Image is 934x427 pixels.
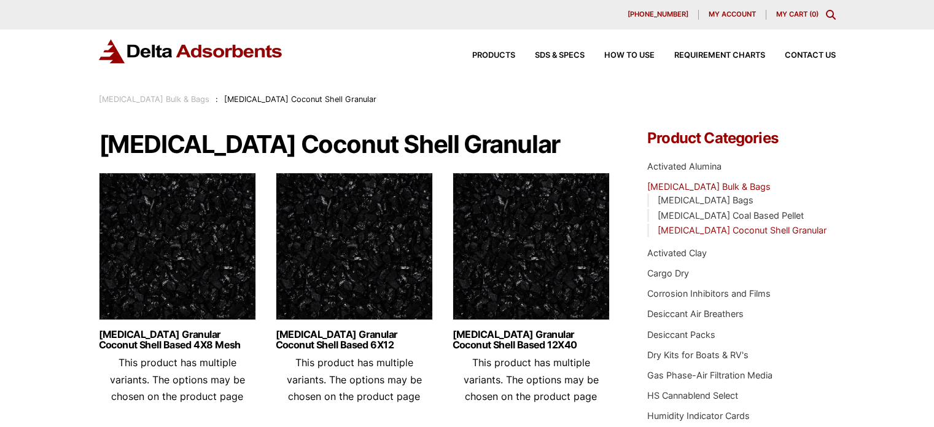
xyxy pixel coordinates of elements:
[453,52,515,60] a: Products
[628,11,688,18] span: [PHONE_NUMBER]
[647,350,749,360] a: Dry Kits for Boats & RV's
[535,52,585,60] span: SDS & SPECS
[99,131,611,158] h1: [MEDICAL_DATA] Coconut Shell Granular
[647,131,835,146] h4: Product Categories
[647,161,722,171] a: Activated Alumina
[647,329,715,340] a: Desiccant Packs
[276,329,433,350] a: [MEDICAL_DATA] Granular Coconut Shell Based 6X12
[99,95,209,104] a: [MEDICAL_DATA] Bulk & Bags
[216,95,218,104] span: :
[658,210,804,221] a: [MEDICAL_DATA] Coal Based Pellet
[287,356,422,402] span: This product has multiple variants. The options may be chosen on the product page
[785,52,836,60] span: Contact Us
[647,410,750,421] a: Humidity Indicator Cards
[647,181,771,192] a: [MEDICAL_DATA] Bulk & Bags
[618,10,699,20] a: [PHONE_NUMBER]
[658,195,753,205] a: [MEDICAL_DATA] Bags
[647,268,689,278] a: Cargo Dry
[472,52,515,60] span: Products
[655,52,765,60] a: Requirement Charts
[647,390,738,401] a: HS Cannablend Select
[585,52,655,60] a: How to Use
[110,356,245,402] span: This product has multiple variants. The options may be chosen on the product page
[647,288,771,299] a: Corrosion Inhibitors and Films
[765,52,836,60] a: Contact Us
[647,308,744,319] a: Desiccant Air Breathers
[276,173,433,326] img: Activated Carbon Mesh Granular
[647,370,772,380] a: Gas Phase-Air Filtration Media
[658,225,827,235] a: [MEDICAL_DATA] Coconut Shell Granular
[812,10,816,18] span: 0
[464,356,599,402] span: This product has multiple variants. The options may be chosen on the product page
[776,10,819,18] a: My Cart (0)
[99,329,256,350] a: [MEDICAL_DATA] Granular Coconut Shell Based 4X8 Mesh
[826,10,836,20] div: Toggle Modal Content
[224,95,376,104] span: [MEDICAL_DATA] Coconut Shell Granular
[99,39,283,63] img: Delta Adsorbents
[709,11,756,18] span: My account
[515,52,585,60] a: SDS & SPECS
[604,52,655,60] span: How to Use
[699,10,766,20] a: My account
[453,173,610,326] img: Activated Carbon Mesh Granular
[647,248,707,258] a: Activated Clay
[453,329,610,350] a: [MEDICAL_DATA] Granular Coconut Shell Based 12X40
[674,52,765,60] span: Requirement Charts
[99,173,256,326] img: Activated Carbon Mesh Granular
